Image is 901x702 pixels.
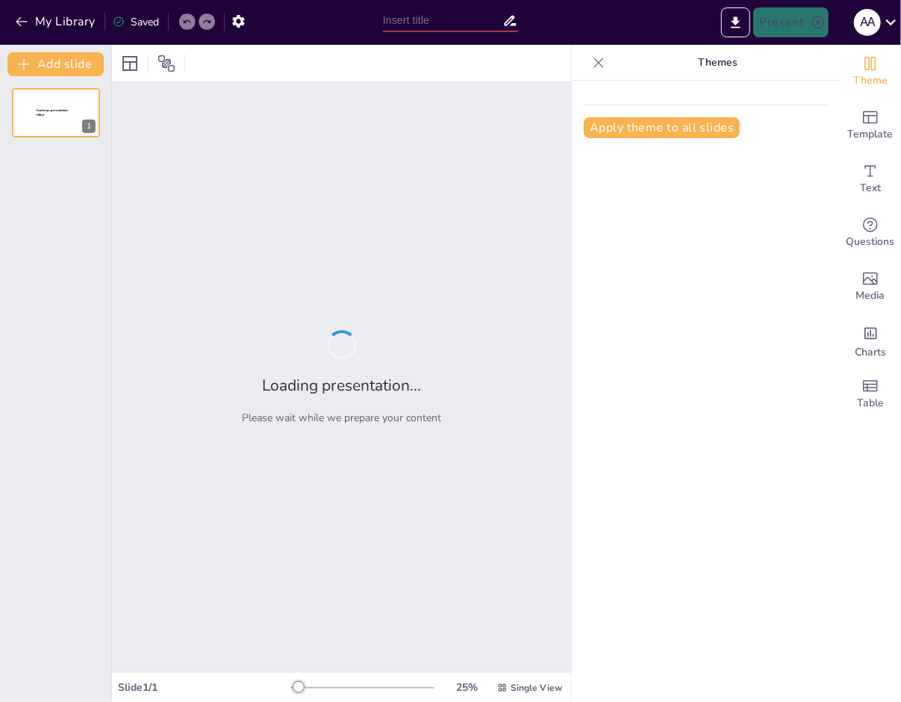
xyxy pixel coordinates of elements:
span: Template [848,126,894,143]
button: My Library [11,10,102,34]
h2: Loading presentation... [262,375,421,396]
span: Theme [853,72,888,89]
p: Themes [611,45,826,81]
span: Sendsteps presentation editor [37,109,68,117]
div: 1 [82,119,96,133]
div: Add text boxes [841,152,900,206]
button: Add slide [7,52,104,76]
div: 25 % [449,680,485,695]
div: Layout [118,52,142,75]
span: Questions [847,234,895,250]
div: Add charts and graphs [841,314,900,367]
div: Get real-time input from your audience [841,206,900,260]
input: Insert title [383,10,502,31]
button: Apply theme to all slides [584,117,740,138]
button: Present [753,7,828,37]
button: Export to PowerPoint [721,7,750,37]
span: Text [860,180,881,196]
p: Please wait while we prepare your content [242,411,441,425]
span: Charts [855,344,886,361]
span: Position [158,55,175,72]
span: Media [856,288,885,304]
div: Change the overall theme [841,45,900,99]
span: Table [857,395,884,411]
div: 1 [12,88,100,137]
span: Single View [511,682,562,694]
div: Add ready made slides [841,99,900,152]
button: A A [854,7,881,37]
div: Saved [113,15,159,29]
div: Slide 1 / 1 [118,680,291,695]
div: Add a table [841,367,900,421]
div: A A [854,9,881,36]
div: Add images, graphics, shapes or video [841,260,900,314]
